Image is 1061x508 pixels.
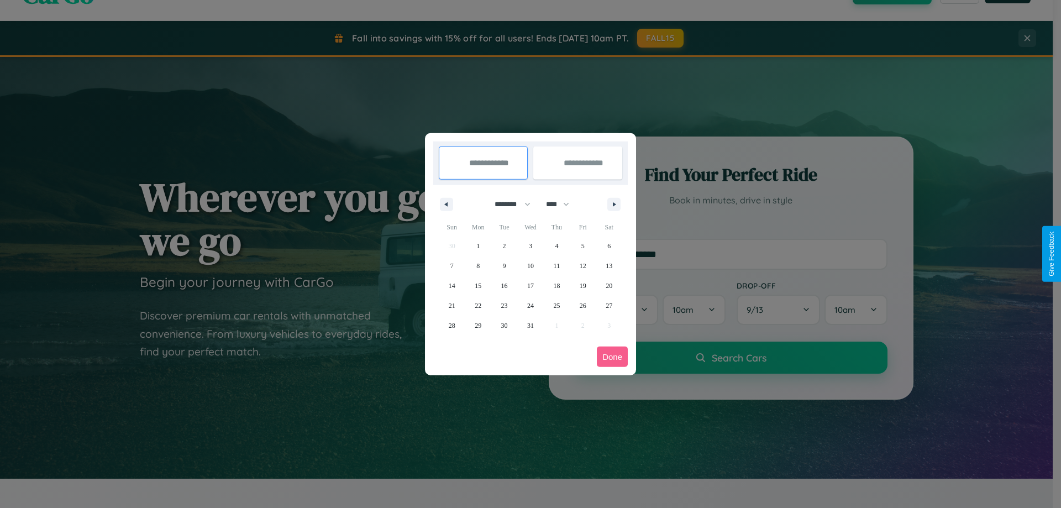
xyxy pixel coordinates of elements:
[570,276,596,296] button: 19
[570,256,596,276] button: 12
[597,347,628,367] button: Done
[491,218,517,236] span: Tue
[529,236,532,256] span: 3
[465,316,491,336] button: 29
[555,236,558,256] span: 4
[439,296,465,316] button: 21
[596,296,622,316] button: 27
[450,256,454,276] span: 7
[491,316,517,336] button: 30
[501,296,508,316] span: 23
[465,218,491,236] span: Mon
[465,256,491,276] button: 8
[465,296,491,316] button: 22
[491,276,517,296] button: 16
[465,236,491,256] button: 1
[544,236,570,256] button: 4
[596,276,622,296] button: 20
[439,256,465,276] button: 7
[581,236,585,256] span: 5
[503,256,506,276] span: 9
[439,218,465,236] span: Sun
[606,256,612,276] span: 13
[501,316,508,336] span: 30
[527,296,534,316] span: 24
[491,256,517,276] button: 9
[491,236,517,256] button: 2
[517,276,543,296] button: 17
[475,316,481,336] span: 29
[570,236,596,256] button: 5
[476,236,480,256] span: 1
[606,296,612,316] span: 27
[476,256,480,276] span: 8
[517,236,543,256] button: 3
[596,256,622,276] button: 13
[449,276,455,296] span: 14
[517,316,543,336] button: 31
[517,218,543,236] span: Wed
[553,296,560,316] span: 25
[1048,232,1055,276] div: Give Feedback
[596,218,622,236] span: Sat
[439,276,465,296] button: 14
[527,256,534,276] span: 10
[580,296,586,316] span: 26
[580,276,586,296] span: 19
[607,236,611,256] span: 6
[570,296,596,316] button: 26
[527,316,534,336] span: 31
[475,276,481,296] span: 15
[553,276,560,296] span: 18
[449,296,455,316] span: 21
[503,236,506,256] span: 2
[596,236,622,256] button: 6
[501,276,508,296] span: 16
[527,276,534,296] span: 17
[570,218,596,236] span: Fri
[491,296,517,316] button: 23
[580,256,586,276] span: 12
[606,276,612,296] span: 20
[544,218,570,236] span: Thu
[544,296,570,316] button: 25
[475,296,481,316] span: 22
[439,316,465,336] button: 28
[554,256,560,276] span: 11
[544,276,570,296] button: 18
[465,276,491,296] button: 15
[517,296,543,316] button: 24
[517,256,543,276] button: 10
[449,316,455,336] span: 28
[544,256,570,276] button: 11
